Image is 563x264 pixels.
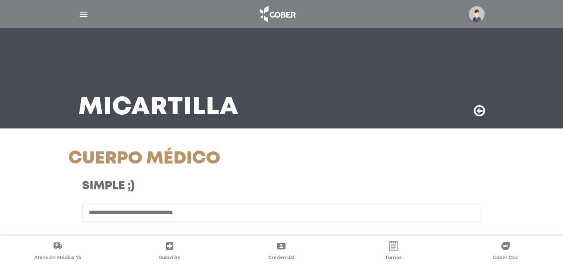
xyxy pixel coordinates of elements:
[82,179,335,194] h3: Simple ;)
[338,241,450,262] a: Turnos
[225,241,338,262] a: Credencial
[159,254,180,262] span: Guardias
[469,6,485,22] img: profile-placeholder.svg
[255,4,299,24] img: logo_cober_home-white.png
[34,254,81,262] span: Atención Médica Ya
[78,97,239,118] h3: Mi Cartilla
[68,148,349,169] h1: Cuerpo Médico
[268,254,294,262] span: Credencial
[78,9,89,20] img: Cober_menu-lines-white.svg
[2,241,114,262] a: Atención Médica Ya
[493,254,518,262] span: Cober Doc
[114,241,226,262] a: Guardias
[385,254,402,262] span: Turnos
[449,241,561,262] a: Cober Doc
